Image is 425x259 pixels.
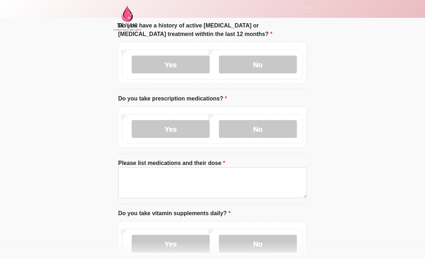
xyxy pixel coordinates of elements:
[219,235,297,253] label: No
[118,209,231,218] label: Do you take vitamin supplements daily?
[132,120,210,138] label: Yes
[219,120,297,138] label: No
[118,159,225,167] label: Please list medications and their dose
[118,94,227,103] label: Do you take prescription medications?
[219,56,297,73] label: No
[132,56,210,73] label: Yes
[132,235,210,253] label: Yes
[111,5,143,31] img: The IV Bar, LLC Logo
